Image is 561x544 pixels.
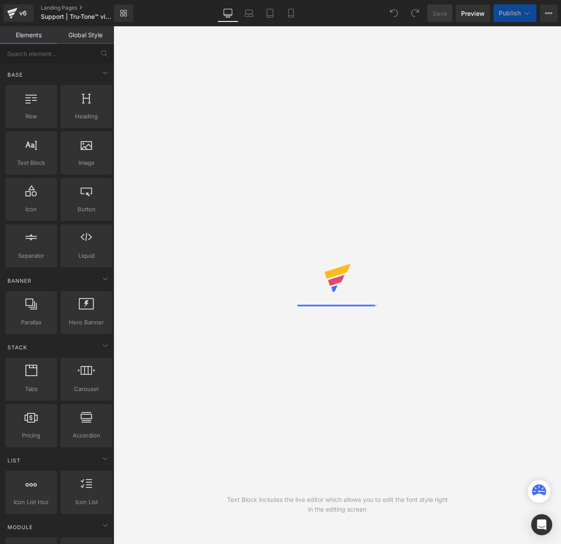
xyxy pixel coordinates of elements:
[461,9,485,18] span: Preview
[406,4,424,22] button: Redo
[18,7,28,19] div: v6
[499,10,521,17] span: Publish
[63,205,110,214] span: Button
[63,318,110,327] span: Hero Banner
[63,384,110,394] span: Carousel
[8,318,54,327] span: Parallax
[8,384,54,394] span: Tabs
[7,277,32,285] span: Banner
[63,431,110,440] span: Accordion
[8,112,54,121] span: Row
[4,4,34,22] a: v6
[41,13,112,20] span: Support | Tru-Tone™ vintage-style LED light bulbs
[238,4,259,22] a: Laptop
[8,205,54,214] span: Icon
[63,112,110,121] span: Heading
[225,495,449,514] div: Text Block includes the live editor which allows you to edit the font style right in the editing ...
[63,158,110,167] span: Image
[7,71,24,79] span: Base
[63,251,110,260] span: Liquid
[540,4,557,22] button: More
[8,158,54,167] span: Text Block
[433,9,447,18] span: Save
[8,498,54,507] span: Icon List Hoz
[280,4,302,22] a: Mobile
[494,4,536,22] button: Publish
[7,523,34,531] span: Module
[41,4,128,11] a: Landing Pages
[8,431,54,440] span: Pricing
[531,514,552,535] div: Open Intercom Messenger
[385,4,403,22] button: Undo
[114,4,133,22] a: New Library
[57,26,114,44] a: Global Style
[259,4,280,22] a: Tablet
[8,251,54,260] span: Separator
[217,4,238,22] a: Desktop
[456,4,490,22] a: Preview
[7,456,21,465] span: List
[7,343,28,352] span: Stack
[63,498,110,507] span: Icon List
